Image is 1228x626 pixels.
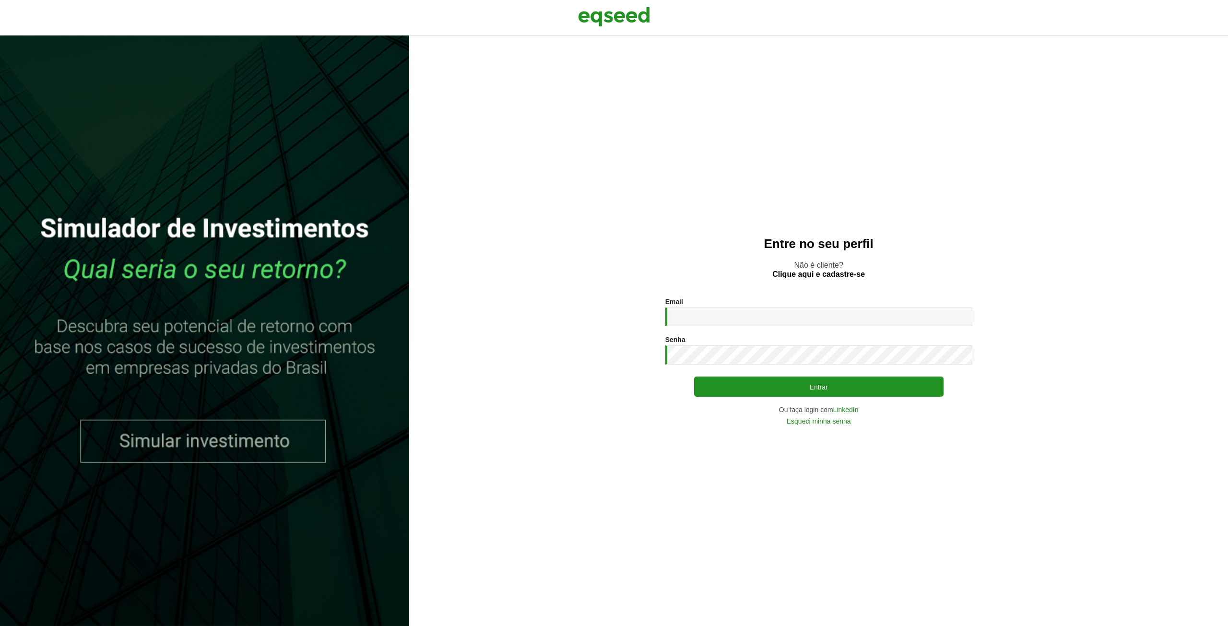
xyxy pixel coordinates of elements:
a: LinkedIn [833,406,859,413]
label: Email [665,298,683,305]
img: EqSeed Logo [578,5,650,29]
div: Ou faça login com [665,406,972,413]
label: Senha [665,336,685,343]
p: Não é cliente? [428,260,1209,279]
button: Entrar [694,377,944,397]
a: Clique aqui e cadastre-se [772,271,865,278]
h2: Entre no seu perfil [428,237,1209,251]
a: Esqueci minha senha [787,418,851,425]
